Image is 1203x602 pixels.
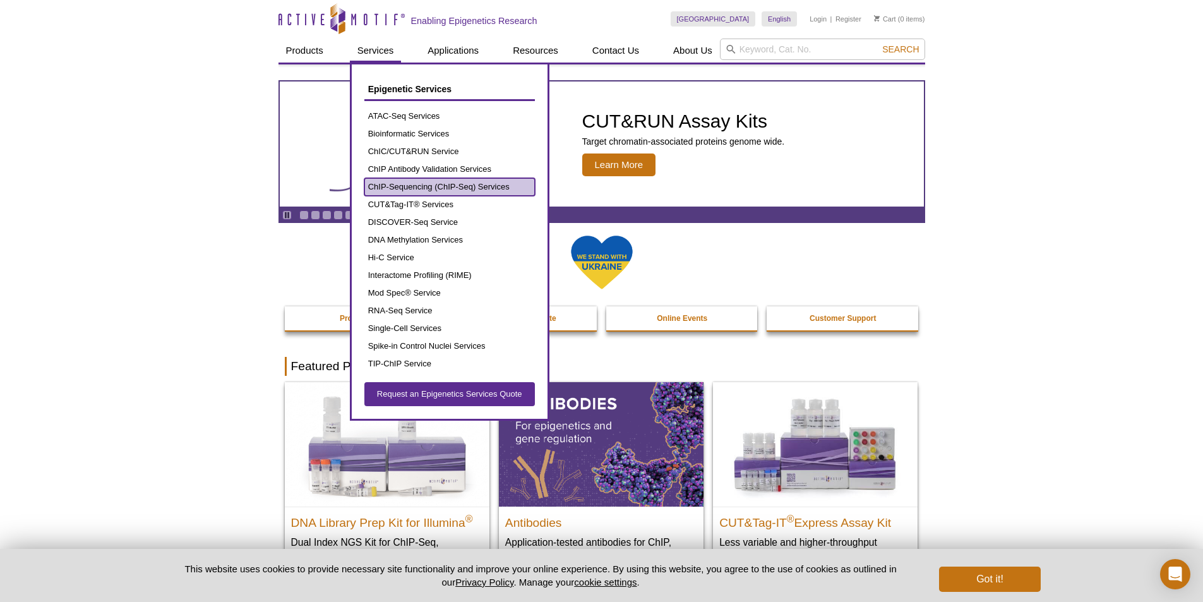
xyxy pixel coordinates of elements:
[280,81,924,207] a: CUT&RUN Assay Kits CUT&RUN Assay Kits Target chromatin-associated proteins genome wide. Learn More
[411,15,537,27] h2: Enabling Epigenetics Research
[657,314,707,323] strong: Online Events
[364,143,535,160] a: ChIC/CUT&RUN Service
[340,314,382,323] strong: Promotions
[570,234,633,291] img: We Stand With Ukraine
[163,562,919,589] p: This website uses cookies to provide necessary site functionality and improve your online experie...
[333,210,343,220] a: Go to slide 4
[455,577,513,587] a: Privacy Policy
[364,267,535,284] a: Interactome Profiling (RIME)
[499,382,703,506] img: All Antibodies
[364,337,535,355] a: Spike-in Control Nuclei Services
[345,210,354,220] a: Go to slide 5
[582,136,785,147] p: Target chromatin-associated proteins genome wide.
[364,178,535,196] a: ChIP-Sequencing (ChIP-Seq) Services
[835,15,861,23] a: Register
[364,249,535,267] a: Hi-C Service
[285,357,919,376] h2: Featured Products
[585,39,647,63] a: Contact Us
[666,39,720,63] a: About Us
[762,11,797,27] a: English
[574,577,637,587] button: cookie settings
[364,231,535,249] a: DNA Methylation Services
[364,196,535,214] a: CUT&Tag-IT® Services
[505,39,566,63] a: Resources
[364,77,535,101] a: Epigenetic Services
[364,355,535,373] a: TIP-ChIP Service
[364,160,535,178] a: ChIP Antibody Validation Services
[487,314,556,323] strong: Epi-Services Quote
[582,154,656,176] span: Learn More
[787,513,794,524] sup: ®
[350,39,402,63] a: Services
[810,15,827,23] a: Login
[285,382,489,506] img: DNA Library Prep Kit for Illumina
[291,536,483,574] p: Dual Index NGS Kit for ChIP-Seq, CUT&RUN, and ds methylated DNA assays.
[291,510,483,529] h2: DNA Library Prep Kit for Illumina
[364,284,535,302] a: Mod Spec® Service
[420,39,486,63] a: Applications
[720,39,925,60] input: Keyword, Cat. No.
[285,306,438,330] a: Promotions
[582,112,785,131] h2: CUT&RUN Assay Kits
[299,210,309,220] a: Go to slide 1
[364,107,535,125] a: ATAC-Seq Services
[364,382,535,406] a: Request an Epigenetics Services Quote
[368,84,452,94] span: Epigenetic Services
[505,536,697,562] p: Application-tested antibodies for ChIP, CUT&Tag, and CUT&RUN.
[810,314,876,323] strong: Customer Support
[285,382,489,586] a: DNA Library Prep Kit for Illumina DNA Library Prep Kit for Illumina® Dual Index NGS Kit for ChIP-...
[713,382,918,574] a: CUT&Tag-IT® Express Assay Kit CUT&Tag-IT®Express Assay Kit Less variable and higher-throughput ge...
[364,302,535,320] a: RNA-Seq Service
[719,510,911,529] h2: CUT&Tag-IT Express Assay Kit
[830,11,832,27] li: |
[939,567,1040,592] button: Got it!
[364,320,535,337] a: Single-Cell Services
[311,210,320,220] a: Go to slide 2
[1160,559,1190,589] div: Open Intercom Messenger
[364,125,535,143] a: Bioinformatic Services
[878,44,923,55] button: Search
[713,382,918,506] img: CUT&Tag-IT® Express Assay Kit
[719,536,911,562] p: Less variable and higher-throughput genome-wide profiling of histone marks​.
[671,11,756,27] a: [GEOGRAPHIC_DATA]
[874,15,896,23] a: Cart
[874,11,925,27] li: (0 items)
[282,210,292,220] a: Toggle autoplay
[874,15,880,21] img: Your Cart
[465,513,473,524] sup: ®
[767,306,919,330] a: Customer Support
[330,87,519,202] img: CUT&RUN Assay Kits
[280,81,924,207] article: CUT&RUN Assay Kits
[364,214,535,231] a: DISCOVER-Seq Service
[505,510,697,529] h2: Antibodies
[606,306,759,330] a: Online Events
[882,44,919,54] span: Search
[322,210,332,220] a: Go to slide 3
[278,39,331,63] a: Products
[499,382,703,574] a: All Antibodies Antibodies Application-tested antibodies for ChIP, CUT&Tag, and CUT&RUN.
